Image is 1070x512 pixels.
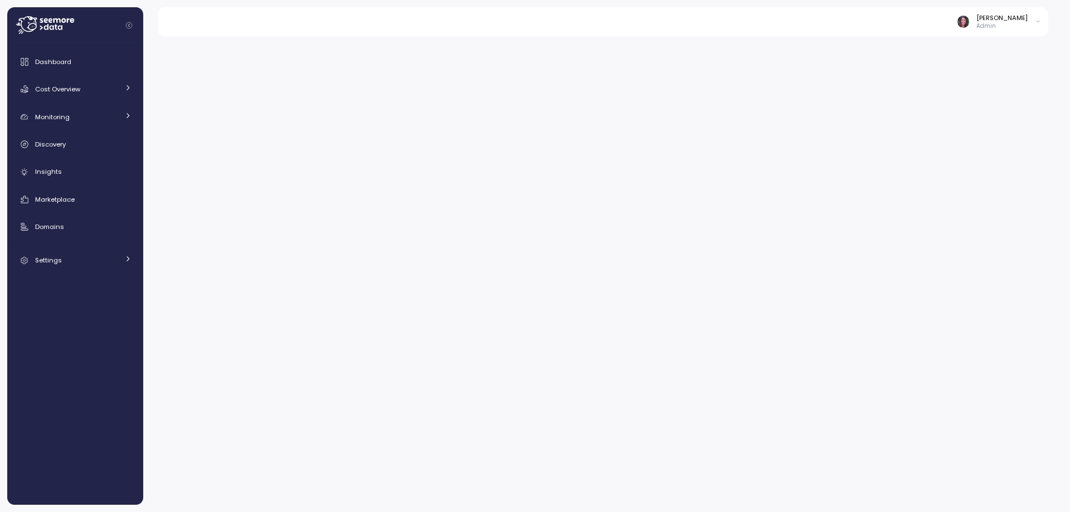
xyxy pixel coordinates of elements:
[12,249,139,271] a: Settings
[12,133,139,155] a: Discovery
[35,256,62,265] span: Settings
[12,51,139,73] a: Dashboard
[35,57,71,66] span: Dashboard
[12,106,139,128] a: Monitoring
[12,161,139,183] a: Insights
[12,188,139,211] a: Marketplace
[976,13,1028,22] div: [PERSON_NAME]
[35,222,64,231] span: Domains
[35,85,80,94] span: Cost Overview
[976,22,1028,30] p: Admin
[35,195,75,204] span: Marketplace
[12,78,139,100] a: Cost Overview
[35,140,66,149] span: Discovery
[35,167,62,176] span: Insights
[12,216,139,238] a: Domains
[122,21,136,30] button: Collapse navigation
[957,16,969,27] img: ACg8ocLDuIZlR5f2kIgtapDwVC7yp445s3OgbrQTIAV7qYj8P05r5pI=s96-c
[35,113,70,121] span: Monitoring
